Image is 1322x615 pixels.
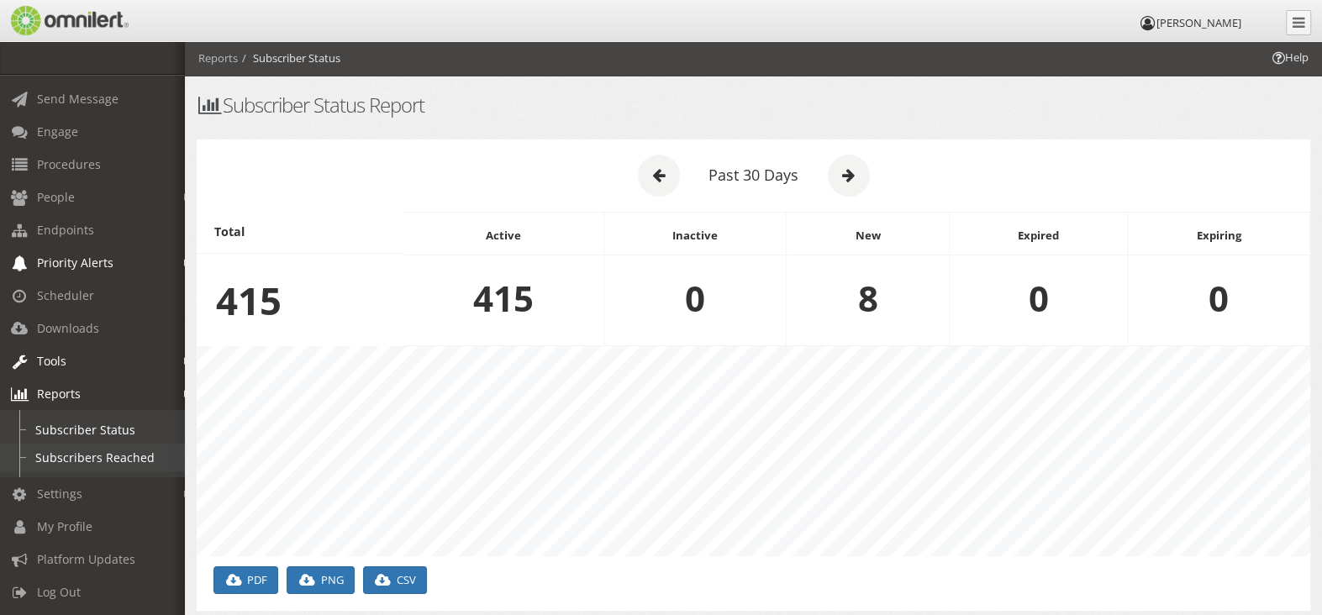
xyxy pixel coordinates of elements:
span: Engage [37,124,78,139]
div: 415 [404,255,603,341]
span: Platform Updates [37,551,135,567]
button: CSV [363,566,427,594]
li: Reports [198,50,238,66]
li: Subscriber Status [238,50,340,66]
div: Inactive [604,217,787,255]
span: Log Out [37,584,81,600]
span: Endpoints [37,222,94,238]
div: 0 [604,255,787,341]
span: Help [38,12,72,27]
div: Expired [950,217,1128,255]
span: Downloads [37,320,99,336]
button: PDF [213,566,278,594]
span: PNG [321,572,344,587]
button: PNG [287,566,354,594]
img: Omnilert [8,6,129,35]
div: Active [404,217,603,255]
span: [PERSON_NAME] [1156,15,1241,30]
span: Scheduler [37,287,94,303]
span: Procedures [37,156,101,172]
div: 8 [787,255,949,341]
span: Send Message [37,91,119,107]
span: My Profile [37,518,92,534]
span: PDF [247,572,267,587]
div: 415 [197,254,404,347]
span: Reports [37,386,81,402]
div: Total [197,212,404,254]
span: People [37,189,75,205]
div: 0 [1128,255,1309,341]
div: Expiring [1128,217,1309,255]
div: 0 [950,255,1128,341]
span: Settings [37,486,82,502]
div: New [787,217,949,255]
h1: Subscriber Status Report [197,94,1310,116]
span: CSV [397,572,416,587]
a: Collapse Menu [1286,10,1311,35]
span: Help [1270,50,1309,66]
span: Tools [37,353,66,369]
span: Priority Alerts [37,255,113,271]
div: Past 30 Days [703,165,805,187]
